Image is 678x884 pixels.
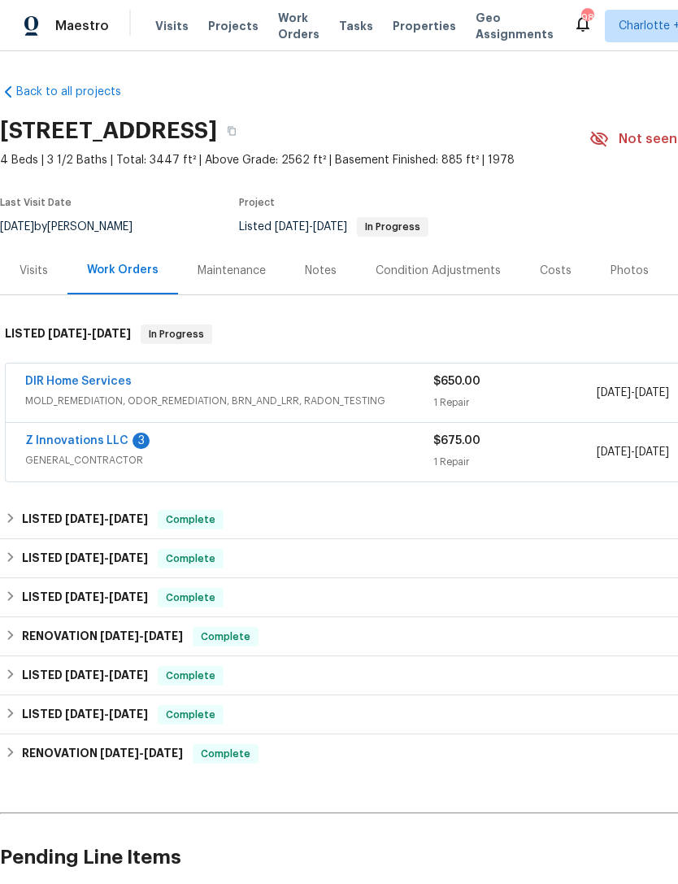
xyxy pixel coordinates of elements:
[65,669,104,681] span: [DATE]
[155,18,189,34] span: Visits
[239,198,275,207] span: Project
[65,708,148,720] span: -
[5,324,131,344] h6: LISTED
[22,705,148,725] h6: LISTED
[278,10,319,42] span: Work Orders
[22,627,183,647] h6: RENOVATION
[65,552,148,564] span: -
[22,510,148,529] h6: LISTED
[25,435,128,446] a: Z Innovations LLC
[133,433,150,449] div: 3
[597,446,631,458] span: [DATE]
[100,630,139,642] span: [DATE]
[65,591,104,603] span: [DATE]
[100,630,183,642] span: -
[109,591,148,603] span: [DATE]
[144,630,183,642] span: [DATE]
[25,376,132,387] a: DIR Home Services
[109,669,148,681] span: [DATE]
[313,221,347,233] span: [DATE]
[376,263,501,279] div: Condition Adjustments
[540,263,572,279] div: Costs
[597,387,631,398] span: [DATE]
[159,590,222,606] span: Complete
[198,263,266,279] div: Maintenance
[275,221,309,233] span: [DATE]
[109,552,148,564] span: [DATE]
[22,744,183,764] h6: RENOVATION
[22,588,148,607] h6: LISTED
[25,452,433,468] span: GENERAL_CONTRACTOR
[433,454,597,470] div: 1 Repair
[65,591,148,603] span: -
[142,326,211,342] span: In Progress
[635,446,669,458] span: [DATE]
[65,552,104,564] span: [DATE]
[22,666,148,686] h6: LISTED
[159,551,222,567] span: Complete
[194,629,257,645] span: Complete
[433,376,480,387] span: $650.00
[393,18,456,34] span: Properties
[109,708,148,720] span: [DATE]
[208,18,259,34] span: Projects
[20,263,48,279] div: Visits
[22,549,148,568] h6: LISTED
[55,18,109,34] span: Maestro
[433,435,480,446] span: $675.00
[144,747,183,759] span: [DATE]
[109,513,148,525] span: [DATE]
[597,385,669,401] span: -
[65,669,148,681] span: -
[239,221,428,233] span: Listed
[65,513,104,525] span: [DATE]
[159,512,222,528] span: Complete
[25,393,433,409] span: MOLD_REMEDIATION, ODOR_REMEDIATION, BRN_AND_LRR, RADON_TESTING
[339,20,373,32] span: Tasks
[48,328,87,339] span: [DATE]
[597,444,669,460] span: -
[65,513,148,525] span: -
[100,747,183,759] span: -
[305,263,337,279] div: Notes
[159,668,222,684] span: Complete
[275,221,347,233] span: -
[433,394,597,411] div: 1 Repair
[87,262,159,278] div: Work Orders
[476,10,554,42] span: Geo Assignments
[65,708,104,720] span: [DATE]
[359,222,427,232] span: In Progress
[159,707,222,723] span: Complete
[581,10,593,26] div: 98
[194,746,257,762] span: Complete
[92,328,131,339] span: [DATE]
[100,747,139,759] span: [DATE]
[611,263,649,279] div: Photos
[48,328,131,339] span: -
[635,387,669,398] span: [DATE]
[217,116,246,146] button: Copy Address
